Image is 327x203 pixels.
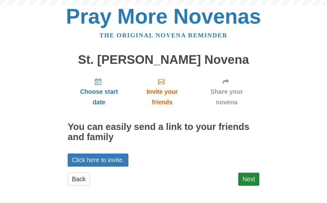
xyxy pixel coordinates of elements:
[74,86,124,108] span: Choose start date
[66,4,261,28] a: Pray More Novenas
[200,86,253,108] span: Share your novena
[68,173,90,186] a: Back
[68,73,130,111] a: Choose start date
[68,53,259,67] h1: St. [PERSON_NAME] Novena
[137,86,187,108] span: Invite your friends
[100,32,228,39] a: The original novena reminder
[238,173,259,186] a: Next
[68,122,259,142] h2: You can easily send a link to your friends and family
[194,73,259,111] a: Share your novena
[68,154,128,167] a: Click here to invite.
[130,73,194,111] a: Invite your friends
